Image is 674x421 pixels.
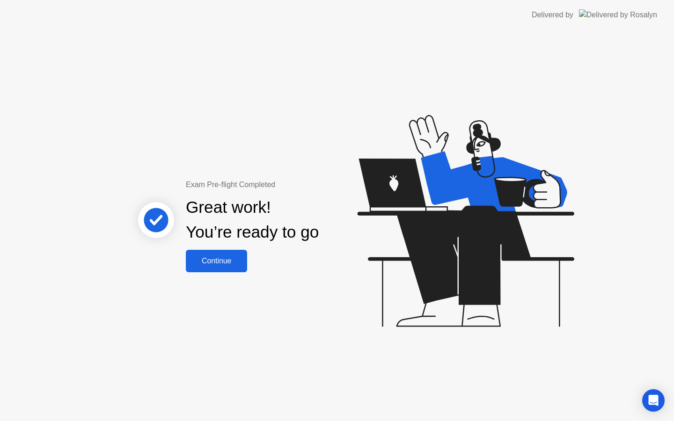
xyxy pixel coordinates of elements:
div: Open Intercom Messenger [642,389,665,412]
div: Exam Pre-flight Completed [186,179,379,190]
button: Continue [186,250,247,272]
div: Continue [189,257,244,265]
div: Delivered by [532,9,573,21]
div: Great work! You’re ready to go [186,195,319,245]
img: Delivered by Rosalyn [579,9,657,20]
